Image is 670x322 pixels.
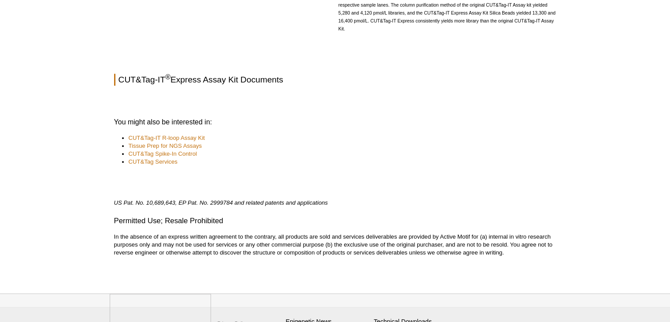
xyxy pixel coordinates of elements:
a: Tissue Prep for NGS Assays [129,142,202,150]
h3: You might also be interested in: [114,117,556,127]
em: US Pat. No. 10,689,643, EP Pat. No. 2999784 and related patents and applications [114,199,328,206]
sup: ® [165,73,170,81]
h2: CUT&Tag-IT Express Assay Kit Documents [114,74,556,86]
a: CUT&Tag Services [129,158,178,166]
a: CUT&Tag-IT R-loop Assay Kit [129,134,205,142]
h3: Permitted Use; Resale Prohibited [114,216,556,226]
p: In the absence of an express written agreement to the contrary, all products are sold and service... [114,233,556,257]
a: CUT&Tag Spike-In Control [129,150,197,158]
